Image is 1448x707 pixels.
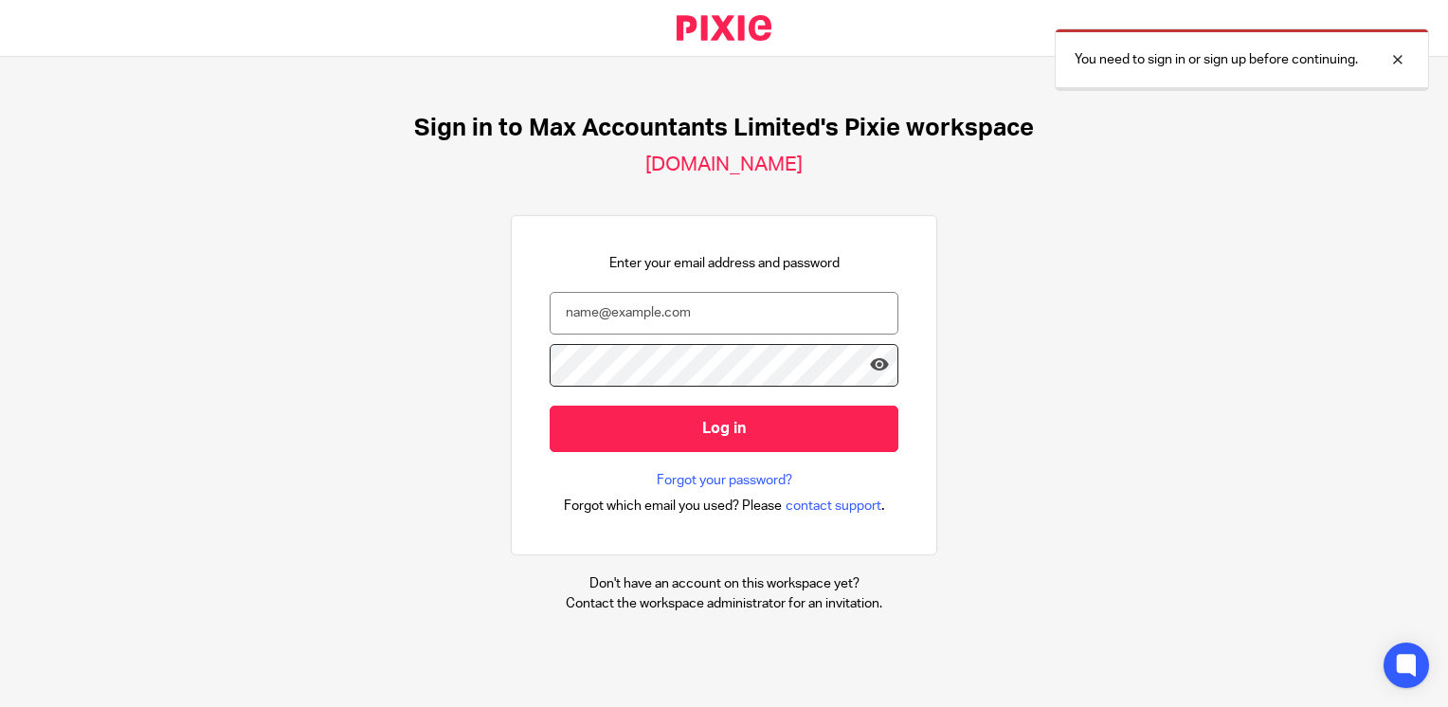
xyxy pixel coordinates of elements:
p: Contact the workspace administrator for an invitation. [566,594,882,613]
input: name@example.com [550,292,898,335]
a: Forgot your password? [657,471,792,490]
p: Don't have an account on this workspace yet? [566,574,882,593]
span: contact support [786,497,881,516]
div: . [564,495,885,517]
p: You need to sign in or sign up before continuing. [1075,50,1358,69]
p: Enter your email address and password [609,254,840,273]
h1: Sign in to Max Accountants Limited's Pixie workspace [414,114,1034,143]
h2: [DOMAIN_NAME] [645,153,803,177]
input: Log in [550,406,898,452]
span: Forgot which email you used? Please [564,497,782,516]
